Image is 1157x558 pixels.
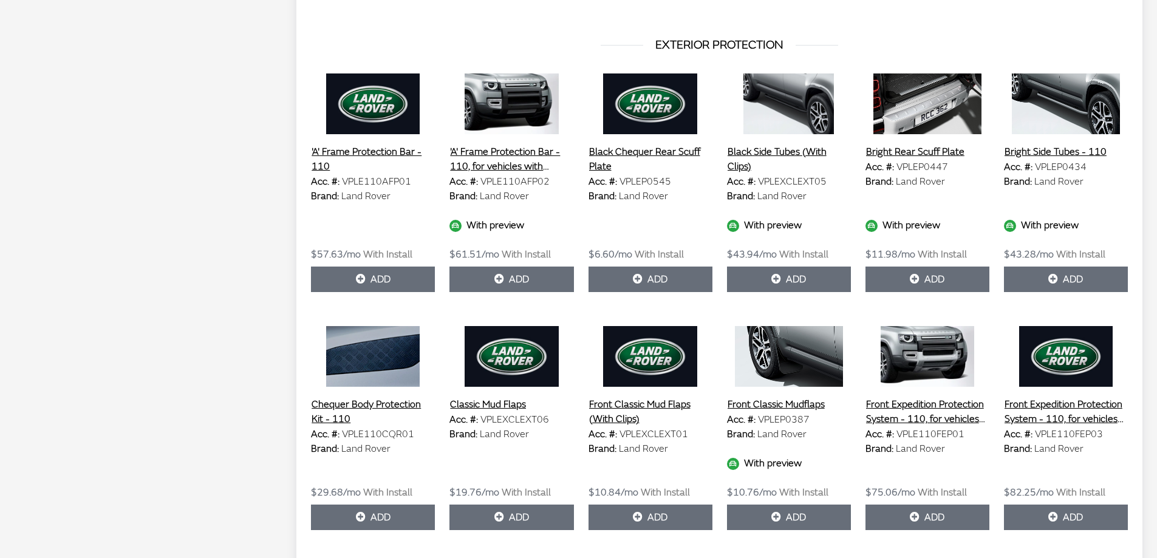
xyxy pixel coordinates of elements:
span: With Install [641,486,690,498]
label: Brand: [311,189,339,203]
label: Brand: [589,441,616,456]
span: With Install [918,248,967,260]
span: $6.60/mo [589,248,632,260]
span: VPLE110AFP01 [342,175,411,188]
button: Add [311,505,435,530]
button: Bright Side Tubes - 110 [1004,144,1107,160]
div: With preview [727,456,851,471]
img: Image for Bright Rear Scuff Plate [865,73,989,134]
label: Acc. #: [589,174,617,189]
span: Land Rover [341,190,391,202]
label: Brand: [1004,441,1032,456]
button: Add [589,267,712,292]
img: Image for Black Chequer Rear Scuff Plate [589,73,712,134]
button: Add [865,267,989,292]
label: Brand: [865,174,893,189]
span: Land Rover [480,190,529,202]
button: Front Expedition Protection System - 110, for vehicles with Front Undershield [865,396,989,427]
button: Front Classic Mud Flaps (With Clips) [589,396,712,427]
span: $43.94/mo [727,248,777,260]
label: Acc. #: [449,174,478,189]
span: With Install [779,248,828,260]
span: Land Rover [1034,175,1084,188]
label: Brand: [449,189,477,203]
button: Black Side Tubes (With Clips) [727,144,851,174]
button: Add [449,505,573,530]
span: $57.63/mo [311,248,361,260]
button: Black Chequer Rear Scuff Plate [589,144,712,174]
span: $82.25/mo [1004,486,1054,498]
img: Image for Classic Mud Flaps [449,326,573,387]
span: VPLEXCLEXT06 [480,413,549,426]
img: Image for Front Classic Mudflaps [727,326,851,387]
label: Acc. #: [589,427,617,441]
span: $11.98/mo [865,248,915,260]
span: $10.76/mo [727,486,777,498]
div: With preview [727,218,851,233]
img: Image for Bright Side Tubes - 110 [1004,73,1128,134]
h3: EXTERIOR PROTECTION [311,36,1128,54]
span: With Install [779,486,828,498]
span: With Install [1056,486,1105,498]
label: Acc. #: [311,427,340,441]
img: Image for &#39;A&#39; Frame Protection Bar - 110, for vehicles with Technical Chrome Finish [449,73,573,134]
span: Land Rover [619,190,668,202]
button: Add [1004,505,1128,530]
span: VPLEXCLEXT05 [758,175,827,188]
span: VPLEP0434 [1035,161,1087,173]
img: Image for Chequer Body Protection Kit - 110 [311,326,435,387]
span: With Install [635,248,684,260]
img: Image for Front Expedition Protection System - 110, for vehicles with Front Undershield and w&#x2... [1004,326,1128,387]
span: $43.28/mo [1004,248,1054,260]
button: Add [311,267,435,292]
span: VPLE110AFP02 [480,175,550,188]
span: VPLE110FEP01 [896,428,964,440]
img: Image for Black Side Tubes (With Clips) [727,73,851,134]
button: Front Classic Mudflaps [727,396,825,412]
span: With Install [502,248,551,260]
label: Acc. #: [449,412,478,427]
button: Add [727,267,851,292]
img: Image for Front Classic Mud Flaps (With Clips) [589,326,712,387]
span: Land Rover [341,443,391,455]
label: Acc. #: [727,174,756,189]
button: Add [727,505,851,530]
label: Brand: [865,441,893,456]
span: Land Rover [619,443,668,455]
label: Acc. #: [727,412,756,427]
label: Brand: [727,189,755,203]
button: Chequer Body Protection Kit - 110 [311,396,435,427]
label: Brand: [727,427,755,441]
label: Brand: [311,441,339,456]
label: Brand: [1004,174,1032,189]
span: VPLEP0545 [619,175,671,188]
span: VPLEXCLEXT01 [619,428,688,440]
span: $29.68/mo [311,486,361,498]
img: Image for &#39;A&#39; Frame Protection Bar - 110 [311,73,435,134]
div: With preview [449,218,573,233]
label: Acc. #: [311,174,340,189]
span: VPLEP0447 [896,161,948,173]
button: Add [865,505,989,530]
span: $10.84/mo [589,486,638,498]
label: Acc. #: [865,160,894,174]
img: Image for Front Expedition Protection System - 110, for vehicles with Front Undershield [865,326,989,387]
div: With preview [865,218,989,233]
button: Classic Mud Flaps [449,396,527,412]
label: Acc. #: [865,427,894,441]
span: $61.51/mo [449,248,499,260]
label: Acc. #: [1004,427,1032,441]
span: VPLE110CQR01 [342,428,414,440]
div: With preview [1004,218,1128,233]
span: VPLEP0387 [758,413,810,426]
span: $19.76/mo [449,486,499,498]
span: Land Rover [896,443,945,455]
span: With Install [363,248,412,260]
button: 'A' Frame Protection Bar - 110 [311,144,435,174]
label: Acc. #: [1004,160,1032,174]
button: Bright Rear Scuff Plate [865,144,965,160]
span: Land Rover [757,190,807,202]
label: Brand: [449,427,477,441]
span: With Install [1056,248,1105,260]
button: 'A' Frame Protection Bar - 110, for vehicles with Technical Chrome Finish [449,144,573,174]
